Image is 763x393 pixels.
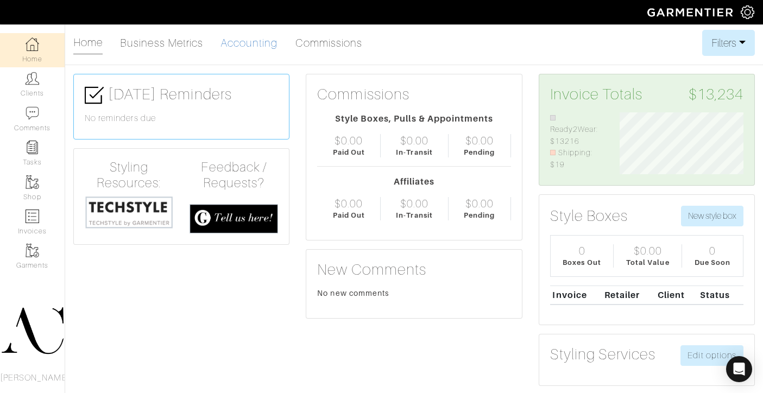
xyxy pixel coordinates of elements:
div: $0.00 [400,197,428,210]
div: $0.00 [335,197,363,210]
h3: New Comments [317,261,510,279]
a: Edit options [680,345,743,366]
h4: Feedback / Requests? [190,160,278,191]
h3: Style Boxes [550,207,628,225]
img: comment-icon-a0a6a9ef722e966f86d9cbdc48e553b5cf19dbc54f86b18d962a5391bc8f6eb6.png [26,106,39,120]
h3: Invoice Totals [550,85,743,104]
div: No new comments [317,288,510,299]
h3: Styling Services [550,345,656,364]
img: check-box-icon-36a4915ff3ba2bd8f6e4f29bc755bb66becd62c870f447fc0dd1365fcfddab58.png [85,86,104,105]
div: 0 [579,244,585,257]
img: techstyle-93310999766a10050dc78ceb7f971a75838126fd19372ce40ba20cdf6a89b94b.png [85,195,173,229]
div: $0.00 [465,197,494,210]
div: $0.00 [400,134,428,147]
h6: No reminders due [85,113,278,124]
div: $0.00 [335,134,363,147]
div: Paid Out [333,147,365,157]
th: Client [655,286,697,305]
h3: [DATE] Reminders [85,85,278,105]
th: Retailer [602,286,655,305]
img: clients-icon-6bae9207a08558b7cb47a8932f037763ab4055f8c8b6bfacd5dc20c3e0201464.png [26,72,39,85]
div: Boxes Out [563,257,601,268]
div: Due Soon [695,257,730,268]
button: New style box [681,206,743,226]
div: $0.00 [634,244,662,257]
div: Affiliates [317,175,510,188]
h4: Styling Resources: [85,160,173,191]
img: garmentier-logo-header-white-b43fb05a5012e4ada735d5af1a66efaba907eab6374d6393d1fbf88cb4ef424d.png [642,3,741,22]
img: garments-icon-b7da505a4dc4fd61783c78ac3ca0ef83fa9d6f193b1c9dc38574b1d14d53ca28.png [26,244,39,257]
img: orders-icon-0abe47150d42831381b5fb84f609e132dff9fe21cb692f30cb5eec754e2cba89.png [26,210,39,223]
button: Filters [702,30,755,56]
h3: Commissions [317,85,409,104]
th: Invoice [550,286,602,305]
li: Shipping: $19 [550,147,604,170]
img: gear-icon-white-bd11855cb880d31180b6d7d6211b90ccbf57a29d726f0c71d8c61bd08dd39cc2.png [741,5,754,19]
img: dashboard-icon-dbcd8f5a0b271acd01030246c82b418ddd0df26cd7fceb0bd07c9910d44c42f6.png [26,37,39,51]
a: Accounting [220,32,278,54]
a: Business Metrics [120,32,203,54]
div: Pending [464,210,495,220]
img: garments-icon-b7da505a4dc4fd61783c78ac3ca0ef83fa9d6f193b1c9dc38574b1d14d53ca28.png [26,175,39,189]
a: Home [73,31,103,55]
li: Ready2Wear: $13216 [550,112,604,148]
div: Total Value [626,257,670,268]
div: $0.00 [465,134,494,147]
div: In-Transit [396,147,433,157]
span: $13,234 [689,85,743,104]
img: reminder-icon-8004d30b9f0a5d33ae49ab947aed9ed385cf756f9e5892f1edd6e32f2345188e.png [26,141,39,154]
div: 0 [709,244,716,257]
div: In-Transit [396,210,433,220]
div: Style Boxes, Pulls & Appointments [317,112,510,125]
th: Status [697,286,743,305]
a: Commissions [295,32,363,54]
div: Pending [464,147,495,157]
img: feedback_requests-3821251ac2bd56c73c230f3229a5b25d6eb027adea667894f41107c140538ee0.png [190,204,278,234]
div: Paid Out [333,210,365,220]
div: Open Intercom Messenger [726,356,752,382]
